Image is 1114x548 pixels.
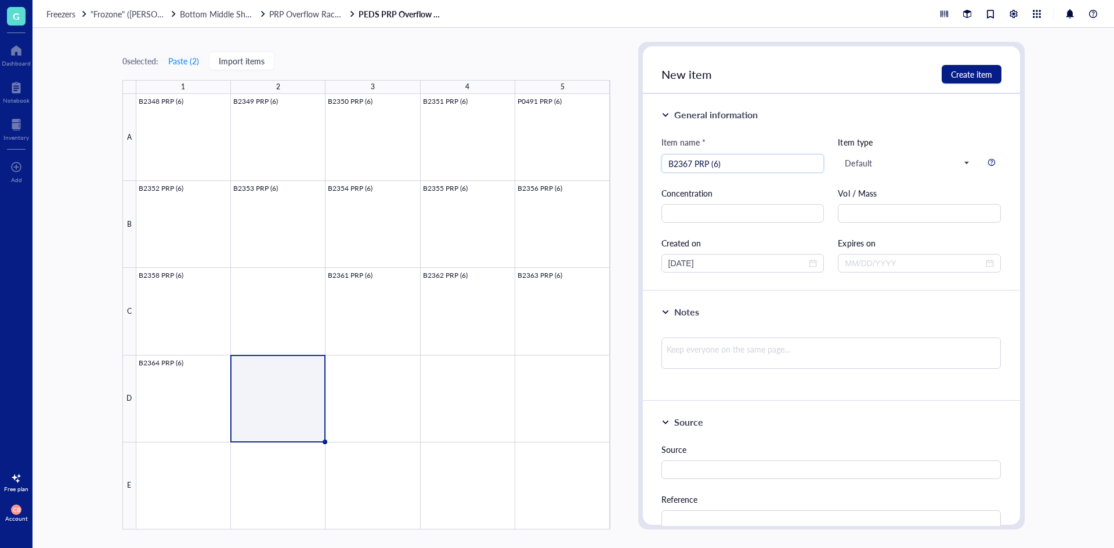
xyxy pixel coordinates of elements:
[465,79,469,95] div: 4
[951,70,992,79] span: Create item
[46,8,75,20] span: Freezers
[122,355,136,442] div: D
[838,136,1001,148] div: Item type
[3,97,30,104] div: Notebook
[661,136,706,148] div: Item name
[219,56,265,66] span: Import items
[674,108,758,122] div: General information
[46,9,88,19] a: Freezers
[845,158,968,168] span: Default
[3,134,29,141] div: Inventory
[661,66,712,82] span: New item
[91,9,178,19] a: "Frozone" ([PERSON_NAME]/[PERSON_NAME])
[122,442,136,529] div: E
[269,8,350,20] span: PRP Overflow Rack #4
[371,79,375,95] div: 3
[668,257,807,270] input: MM/DD/YYYY
[122,55,158,67] div: 0 selected:
[209,52,274,70] button: Import items
[359,9,446,19] a: PEDS PRP Overflow Box #40
[276,79,280,95] div: 2
[181,79,185,95] div: 1
[91,8,263,20] span: "Frozone" ([PERSON_NAME]/[PERSON_NAME])
[11,176,22,183] div: Add
[674,415,703,429] div: Source
[661,493,1001,506] div: Reference
[122,94,136,181] div: A
[661,237,824,249] div: Created on
[845,257,983,270] input: MM/DD/YYYY
[168,52,200,70] button: Paste (2)
[661,443,1001,456] div: Source
[3,78,30,104] a: Notebook
[122,268,136,355] div: C
[674,305,699,319] div: Notes
[838,187,1001,199] div: Vol / Mass
[13,9,20,23] span: G
[13,506,20,513] span: CB
[838,237,1001,249] div: Expires on
[3,115,29,141] a: Inventory
[2,41,31,67] a: Dashboard
[560,79,565,95] div: 5
[661,187,824,199] div: Concentration
[2,60,31,67] div: Dashboard
[180,8,254,20] span: Bottom Middle Shelf
[4,485,28,492] div: Free plan
[122,181,136,268] div: B
[5,515,28,522] div: Account
[942,65,1001,84] button: Create item
[180,9,356,19] a: Bottom Middle ShelfPRP Overflow Rack #4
